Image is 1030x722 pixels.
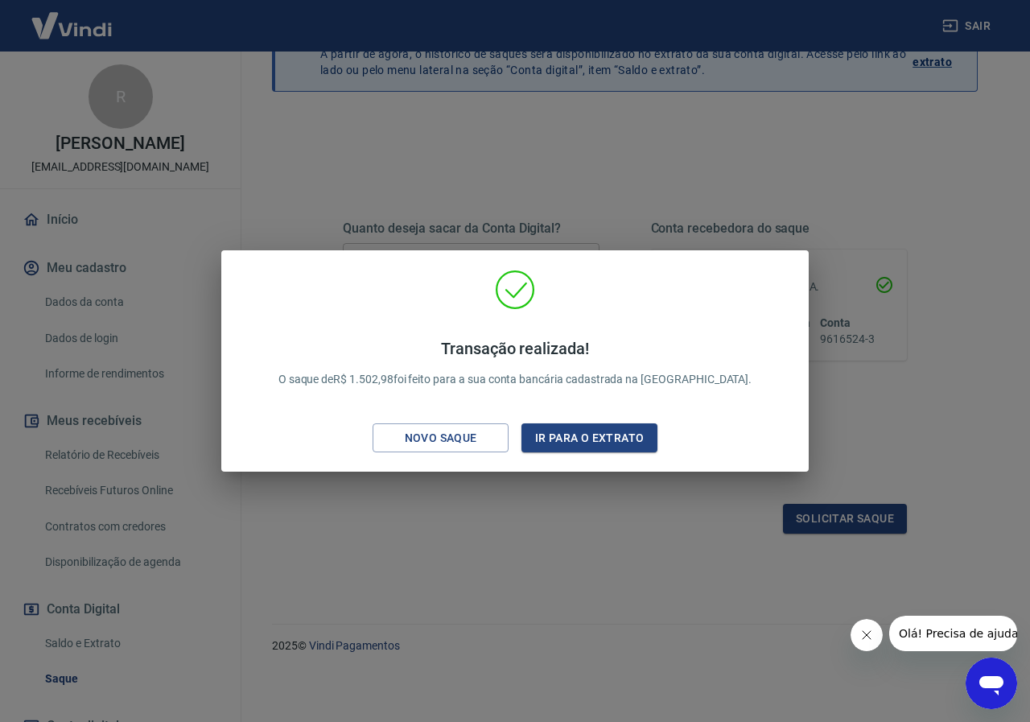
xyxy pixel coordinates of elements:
iframe: Mensagem da empresa [889,616,1017,651]
h4: Transação realizada! [278,339,752,358]
button: Novo saque [373,423,509,453]
iframe: Fechar mensagem [851,619,883,651]
span: Olá! Precisa de ajuda? [10,11,135,24]
div: Novo saque [385,428,496,448]
button: Ir para o extrato [521,423,657,453]
iframe: Botão para abrir a janela de mensagens [966,658,1017,709]
p: O saque de R$ 1.502,98 foi feito para a sua conta bancária cadastrada na [GEOGRAPHIC_DATA]. [278,339,752,388]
